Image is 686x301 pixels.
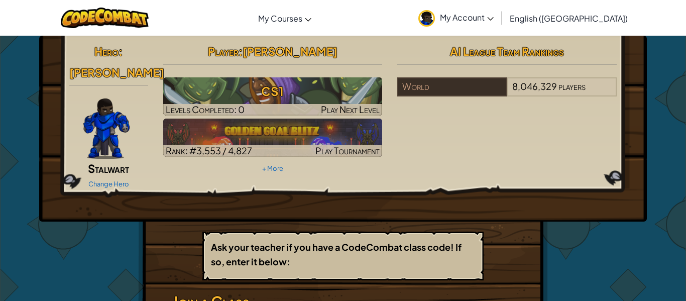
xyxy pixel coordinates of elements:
[558,80,586,92] span: players
[69,65,164,79] span: [PERSON_NAME]
[440,12,494,23] span: My Account
[61,8,149,28] img: CodeCombat logo
[211,241,462,267] b: Ask your teacher if you have a CodeCombat class code! If so, enter it below:
[418,10,435,27] img: avatar
[88,161,129,175] span: Stalwart
[243,44,337,58] span: [PERSON_NAME]
[166,145,252,156] span: Rank: #3,553 / 4,827
[413,2,499,34] a: My Account
[94,44,119,58] span: Hero
[163,77,383,116] img: CS1
[83,98,130,159] img: Gordon-selection-pose.png
[253,5,316,32] a: My Courses
[397,77,507,96] div: World
[450,44,564,58] span: AI League Team Rankings
[163,119,383,157] img: Golden Goal
[505,5,633,32] a: English ([GEOGRAPHIC_DATA])
[512,80,557,92] span: 8,046,329
[163,80,383,103] h3: CS1
[258,13,302,24] span: My Courses
[239,44,243,58] span: :
[163,77,383,116] a: Play Next Level
[88,180,129,188] a: Change Hero
[397,87,617,98] a: World8,046,329players
[119,44,123,58] span: :
[163,119,383,157] a: Rank: #3,553 / 4,827Play Tournament
[315,145,380,156] span: Play Tournament
[166,104,245,115] span: Levels Completed: 0
[321,104,380,115] span: Play Next Level
[208,44,239,58] span: Player
[510,13,628,24] span: English ([GEOGRAPHIC_DATA])
[262,164,283,172] a: + More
